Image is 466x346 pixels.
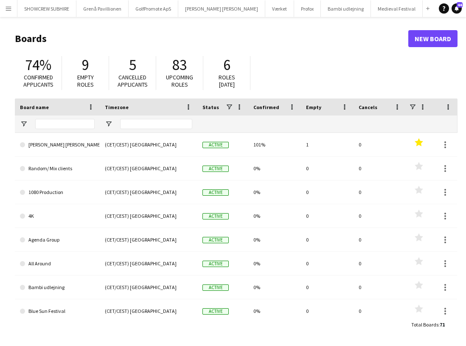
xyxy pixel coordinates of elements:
[35,119,95,129] input: Board name Filter Input
[202,284,229,291] span: Active
[100,252,197,275] div: (CET/CEST) [GEOGRAPHIC_DATA]
[321,0,371,17] button: Bambi udlejning
[202,237,229,243] span: Active
[20,120,28,128] button: Open Filter Menu
[202,189,229,196] span: Active
[100,299,197,323] div: (CET/CEST) [GEOGRAPHIC_DATA]
[248,180,301,204] div: 0%
[248,204,301,228] div: 0%
[20,299,95,323] a: Blue Sun Festival
[219,73,235,88] span: Roles [DATE]
[202,308,229,315] span: Active
[294,0,321,17] button: Profox
[248,228,301,251] div: 0%
[20,157,95,180] a: Random/ Mix clients
[172,56,187,74] span: 83
[118,73,148,88] span: Cancelled applicants
[17,0,76,17] button: SHOWCREW SUBHIRE
[178,0,265,17] button: [PERSON_NAME] [PERSON_NAME]
[354,157,406,180] div: 0
[265,0,294,17] button: Værket
[452,3,462,14] a: 44
[129,56,136,74] span: 5
[253,104,279,110] span: Confirmed
[248,252,301,275] div: 0%
[301,252,354,275] div: 0
[202,261,229,267] span: Active
[20,180,95,204] a: 1080 Production
[166,73,193,88] span: Upcoming roles
[20,276,95,299] a: Bambi udlejning
[100,276,197,299] div: (CET/CEST) [GEOGRAPHIC_DATA]
[301,133,354,156] div: 1
[15,32,408,45] h1: Boards
[248,133,301,156] div: 101%
[129,0,178,17] button: GolfPromote ApS
[354,180,406,204] div: 0
[20,228,95,252] a: Agenda Group
[411,316,445,333] div: :
[23,73,53,88] span: Confirmed applicants
[440,321,445,328] span: 71
[120,119,192,129] input: Timezone Filter Input
[354,299,406,323] div: 0
[306,104,321,110] span: Empty
[82,56,89,74] span: 9
[354,204,406,228] div: 0
[25,56,51,74] span: 74%
[301,228,354,251] div: 0
[202,142,229,148] span: Active
[202,213,229,219] span: Active
[223,56,230,74] span: 6
[371,0,423,17] button: Medieval Festival
[20,133,95,157] a: [PERSON_NAME] [PERSON_NAME]
[76,0,129,17] button: Grenå Pavillionen
[100,204,197,228] div: (CET/CEST) [GEOGRAPHIC_DATA]
[248,276,301,299] div: 0%
[354,252,406,275] div: 0
[100,180,197,204] div: (CET/CEST) [GEOGRAPHIC_DATA]
[202,166,229,172] span: Active
[248,157,301,180] div: 0%
[100,228,197,251] div: (CET/CEST) [GEOGRAPHIC_DATA]
[20,104,49,110] span: Board name
[354,276,406,299] div: 0
[105,120,112,128] button: Open Filter Menu
[301,204,354,228] div: 0
[100,157,197,180] div: (CET/CEST) [GEOGRAPHIC_DATA]
[77,73,94,88] span: Empty roles
[301,299,354,323] div: 0
[301,276,354,299] div: 0
[301,180,354,204] div: 0
[202,104,219,110] span: Status
[408,30,458,47] a: New Board
[354,133,406,156] div: 0
[248,299,301,323] div: 0%
[100,133,197,156] div: (CET/CEST) [GEOGRAPHIC_DATA]
[354,228,406,251] div: 0
[20,252,95,276] a: All Around
[359,104,377,110] span: Cancels
[20,204,95,228] a: 4K
[457,2,463,8] span: 44
[411,321,438,328] span: Total Boards
[105,104,129,110] span: Timezone
[301,157,354,180] div: 0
